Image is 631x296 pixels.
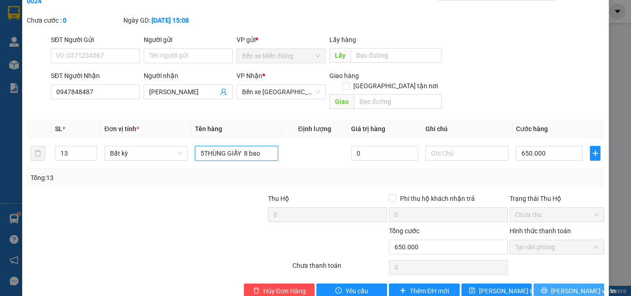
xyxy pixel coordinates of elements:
[351,125,385,133] span: Giá trị hàng
[510,193,604,204] div: Trạng thái Thu Hộ
[516,125,548,133] span: Cước hàng
[144,71,233,81] div: Người nhận
[389,227,419,235] span: Tổng cước
[27,15,121,25] div: Chưa cước :
[104,125,139,133] span: Đơn vị tính
[346,286,368,296] span: Yêu cầu
[329,36,356,43] span: Lấy hàng
[479,286,553,296] span: [PERSON_NAME] thay đổi
[422,120,512,138] th: Ghi chú
[469,287,475,295] span: save
[335,287,342,295] span: exclamation-circle
[590,150,600,157] span: plus
[195,146,278,161] input: VD: Bàn, Ghế
[123,15,218,25] div: Ngày GD:
[63,17,67,24] b: 0
[515,240,599,254] span: Tại văn phòng
[263,286,306,296] span: Hủy Đơn Hàng
[590,146,601,161] button: plus
[237,72,262,79] span: VP Nhận
[51,35,140,45] div: SĐT Người Gửi
[350,81,442,91] span: [GEOGRAPHIC_DATA] tận nơi
[55,125,62,133] span: SL
[354,94,442,109] input: Dọc đường
[541,287,547,295] span: printer
[242,85,320,99] span: Bến xe Quảng Ngãi
[515,208,599,222] span: Chưa thu
[195,125,222,133] span: Tên hàng
[110,146,182,160] span: Bất kỳ
[5,50,64,70] li: VP Bến xe Miền Đông
[425,146,509,161] input: Ghi Chú
[396,193,479,204] span: Phí thu hộ khách nhận trả
[329,94,354,109] span: Giao
[152,17,189,24] b: [DATE] 15:08
[298,125,331,133] span: Định lượng
[5,5,134,39] li: Rạng Đông Buslines
[351,48,442,63] input: Dọc đường
[144,35,233,45] div: Người gửi
[30,146,45,161] button: delete
[551,286,616,296] span: [PERSON_NAME] và In
[30,173,244,183] div: Tổng: 13
[242,49,320,63] span: Bến xe Miền Đông
[51,71,140,81] div: SĐT Người Nhận
[64,50,123,80] li: VP Bến xe [GEOGRAPHIC_DATA]
[400,287,406,295] span: plus
[253,287,260,295] span: delete
[329,72,359,79] span: Giao hàng
[291,260,388,277] div: Chưa thanh toán
[329,48,351,63] span: Lấy
[510,227,571,235] label: Hình thức thanh toán
[220,88,227,96] span: user-add
[268,195,289,202] span: Thu Hộ
[237,35,326,45] div: VP gửi
[410,286,449,296] span: Thêm ĐH mới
